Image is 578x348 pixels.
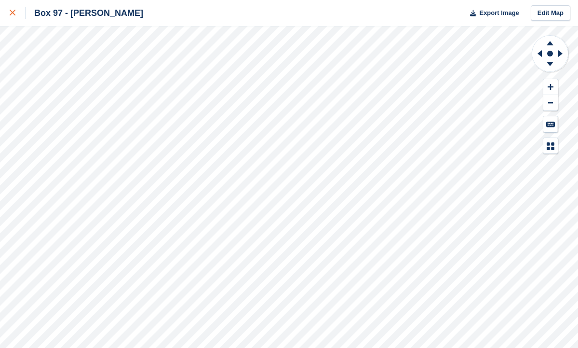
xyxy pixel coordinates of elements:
button: Zoom Out [543,95,558,111]
button: Map Legend [543,138,558,154]
button: Zoom In [543,79,558,95]
div: Box 97 - [PERSON_NAME] [26,7,143,19]
button: Keyboard Shortcuts [543,116,558,132]
button: Export Image [464,5,519,21]
a: Edit Map [531,5,570,21]
span: Export Image [479,8,519,18]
